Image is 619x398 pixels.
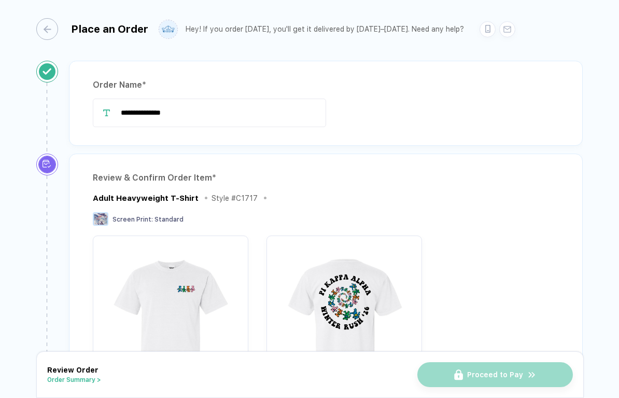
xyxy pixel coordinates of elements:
[93,212,108,226] img: Screen Print
[186,25,464,34] div: Hey! If you order [DATE], you'll get it delivered by [DATE]–[DATE]. Need any help?
[112,216,153,223] span: Screen Print :
[154,216,184,223] span: Standard
[71,23,148,35] div: Place an Order
[47,376,101,383] button: Order Summary >
[159,20,177,38] img: user profile
[93,194,199,203] div: Adult Heavyweight T-Shirt
[93,170,559,186] div: Review & Confirm Order Item
[212,194,258,202] div: Style # C1717
[98,241,243,386] img: ffaef146-4584-4822-abda-db93b0efa111_nt_front_1758244007056.jpg
[47,366,99,374] span: Review Order
[272,241,417,386] img: ffaef146-4584-4822-abda-db93b0efa111_nt_back_1758244007060.jpg
[93,77,559,93] div: Order Name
